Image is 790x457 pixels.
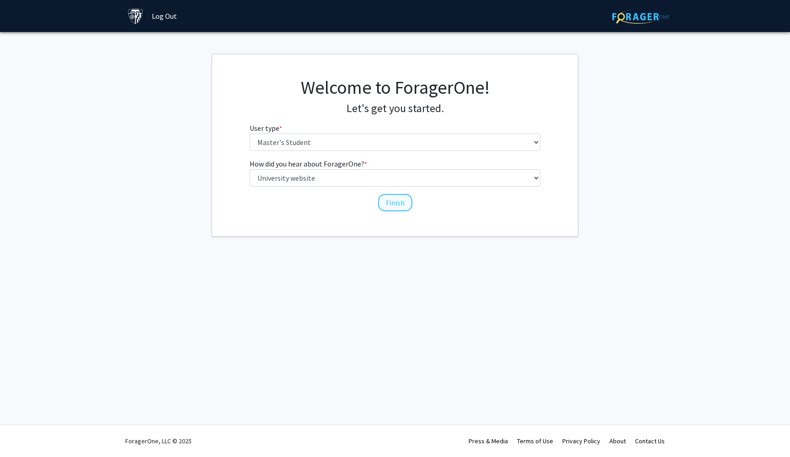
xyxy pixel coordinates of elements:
[612,10,669,24] img: ForagerOne Logo
[517,437,553,445] a: Terms of Use
[250,102,541,115] h4: Let's get you started.
[250,123,282,134] label: User type
[125,425,192,457] div: ForagerOne, LLC © 2025
[609,437,626,445] a: About
[250,158,367,169] label: How did you hear about ForagerOne?
[562,437,600,445] a: Privacy Policy
[635,437,665,445] a: Contact Us
[250,76,541,98] h1: Welcome to ForagerOne!
[469,437,508,445] a: Press & Media
[378,194,412,211] button: Finish
[128,8,144,24] img: Johns Hopkins University Logo
[7,416,39,450] iframe: Chat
